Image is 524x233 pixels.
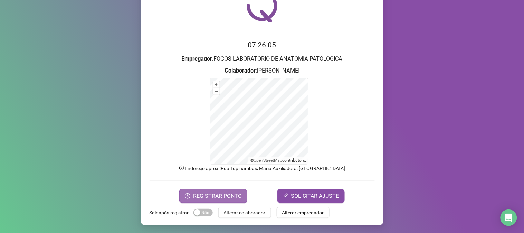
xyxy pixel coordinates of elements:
[193,192,242,200] span: REGISTRAR PONTO
[179,189,247,203] button: REGISTRAR PONTO
[254,158,282,163] a: OpenStreetMap
[213,81,220,88] button: +
[291,192,339,200] span: SOLICITAR AJUSTE
[213,88,220,95] button: –
[283,193,288,199] span: edit
[150,207,193,218] label: Sair após registrar
[248,41,276,49] time: 07:26:05
[277,189,345,203] button: editSOLICITAR AJUSTE
[250,158,306,163] li: © contributors.
[179,165,185,171] span: info-circle
[277,207,330,218] button: Alterar empregador
[224,209,266,216] span: Alterar colaborador
[501,209,517,226] div: Open Intercom Messenger
[150,55,375,64] h3: : FOCOS LABORATORIO DE ANATOMIA PATOLOGICA
[185,193,190,199] span: clock-circle
[225,67,256,74] strong: Colaborador
[181,56,212,62] strong: Empregador
[282,209,324,216] span: Alterar empregador
[150,66,375,75] h3: : [PERSON_NAME]
[218,207,271,218] button: Alterar colaborador
[150,165,375,172] p: Endereço aprox. : Rua Tupinambás, Maria Auxiliadora, [GEOGRAPHIC_DATA]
